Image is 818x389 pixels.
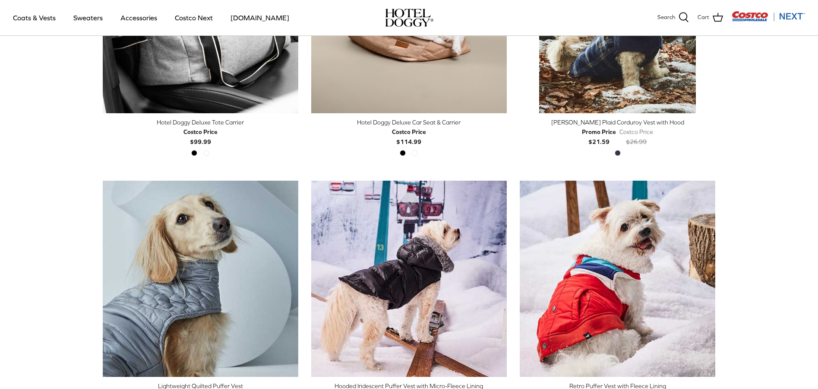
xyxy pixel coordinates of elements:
[698,13,709,22] span: Cart
[582,127,616,137] div: Promo Price
[385,9,433,27] a: hoteldoggy.com hoteldoggycom
[311,181,507,376] a: Hooded Iridescent Puffer Vest with Micro-Fleece Lining
[5,3,63,32] a: Coats & Vests
[385,9,433,27] img: hoteldoggycom
[183,127,218,145] b: $99.99
[392,127,426,145] b: $114.99
[66,3,111,32] a: Sweaters
[619,127,653,137] div: Costco Price
[582,127,616,145] b: $21.59
[732,16,805,23] a: Visit Costco Next
[626,138,647,145] s: $26.99
[103,118,298,127] div: Hotel Doggy Deluxe Tote Carrier
[520,118,715,127] div: [PERSON_NAME] Plaid Corduroy Vest with Hood
[698,12,723,23] a: Cart
[103,181,298,376] a: Lightweight Quilted Puffer Vest
[167,3,221,32] a: Costco Next
[520,181,715,376] a: Retro Puffer Vest with Fleece Lining
[657,13,675,22] span: Search
[113,3,165,32] a: Accessories
[311,118,507,127] div: Hotel Doggy Deluxe Car Seat & Carrier
[520,118,715,147] a: [PERSON_NAME] Plaid Corduroy Vest with Hood Promo Price$21.59 Costco Price$26.99
[657,12,689,23] a: Search
[103,118,298,147] a: Hotel Doggy Deluxe Tote Carrier Costco Price$99.99
[392,127,426,137] div: Costco Price
[183,127,218,137] div: Costco Price
[311,118,507,147] a: Hotel Doggy Deluxe Car Seat & Carrier Costco Price$114.99
[732,11,805,22] img: Costco Next
[223,3,297,32] a: [DOMAIN_NAME]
